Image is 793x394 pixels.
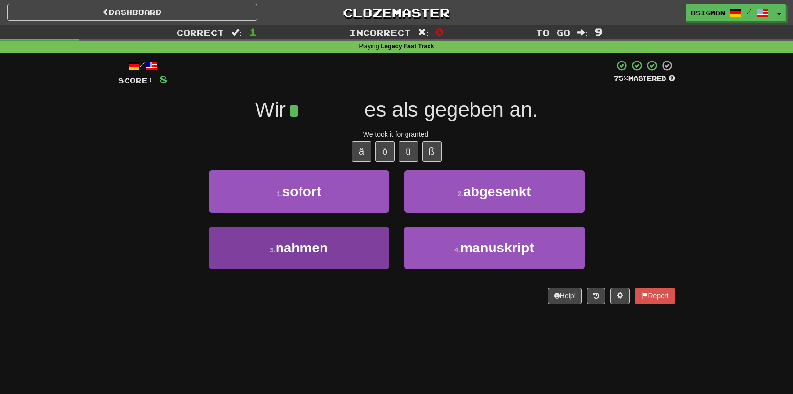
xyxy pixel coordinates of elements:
span: Score: [118,76,153,84]
small: 3 . [270,246,276,254]
span: Correct [176,27,224,37]
div: We took it for granted. [118,129,675,139]
button: Help! [548,288,582,304]
span: nahmen [276,240,328,255]
button: 2.abgesenkt [404,170,585,213]
span: 8 [159,73,168,85]
strong: Legacy Fast Track [381,43,434,50]
button: Round history (alt+y) [587,288,605,304]
span: To go [536,27,570,37]
span: bsigmon [691,8,725,17]
div: Mastered [614,74,675,83]
small: 1 . [277,190,282,198]
span: 75 % [614,74,628,82]
span: 9 [595,26,603,38]
small: 2 . [457,190,463,198]
a: Clozemaster [272,4,521,21]
small: 4 . [454,246,460,254]
span: Incorrect [349,27,411,37]
span: : [577,28,588,37]
button: 3.nahmen [209,227,389,269]
span: Wir [255,98,286,121]
button: ä [352,141,371,162]
div: / [118,60,168,72]
span: 1 [249,26,257,38]
button: 1.sofort [209,170,389,213]
button: ü [399,141,418,162]
button: 4.manuskript [404,227,585,269]
span: : [231,28,242,37]
button: ö [375,141,395,162]
button: Report [635,288,675,304]
span: 0 [435,26,444,38]
span: manuskript [460,240,534,255]
span: es als gegeben an. [364,98,538,121]
a: Dashboard [7,4,257,21]
a: bsigmon / [686,4,773,21]
span: : [418,28,429,37]
span: / [747,8,751,15]
button: ß [422,141,442,162]
span: abgesenkt [463,184,531,199]
span: sofort [282,184,321,199]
